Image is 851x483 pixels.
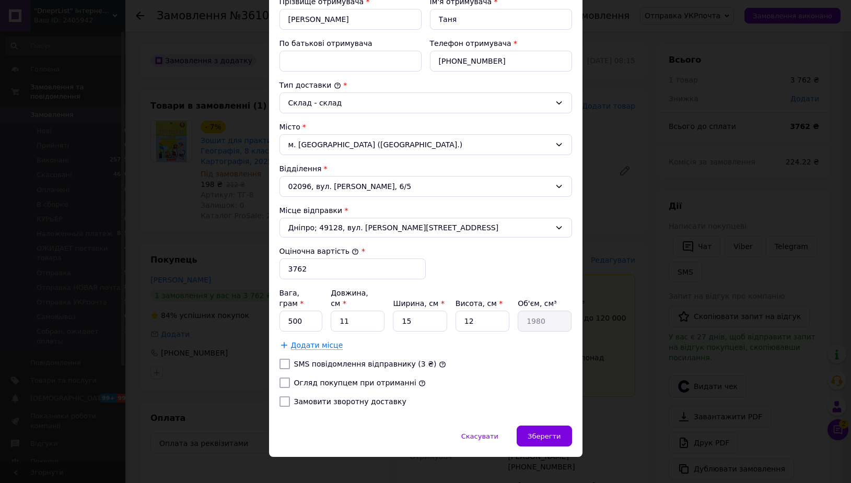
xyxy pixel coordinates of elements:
[518,298,572,309] div: Об'єм, см³
[279,122,572,132] div: Місто
[279,205,572,216] div: Місце відправки
[461,432,498,440] span: Скасувати
[430,39,511,48] label: Телефон отримувача
[331,289,368,308] label: Довжина, см
[288,222,551,233] span: Дніпро; 49128, вул. [PERSON_NAME][STREET_ADDRESS]
[279,176,572,197] div: 02096, вул. [PERSON_NAME], 6/5
[279,163,572,174] div: Відділення
[279,247,359,255] label: Оціночна вартість
[291,341,343,350] span: Додати місце
[279,39,372,48] label: По батькові отримувача
[393,299,444,308] label: Ширина, см
[279,80,572,90] div: Тип доставки
[294,397,406,406] label: Замовити зворотну доставку
[279,134,572,155] div: м. [GEOGRAPHIC_DATA] ([GEOGRAPHIC_DATA].)
[456,299,503,308] label: Висота, см
[279,289,304,308] label: Вага, грам
[288,97,551,109] div: Склад - склад
[430,51,572,72] input: +380
[528,432,561,440] span: Зберегти
[294,360,437,368] label: SMS повідомлення відправнику (3 ₴)
[294,379,416,387] label: Огляд покупцем при отриманні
